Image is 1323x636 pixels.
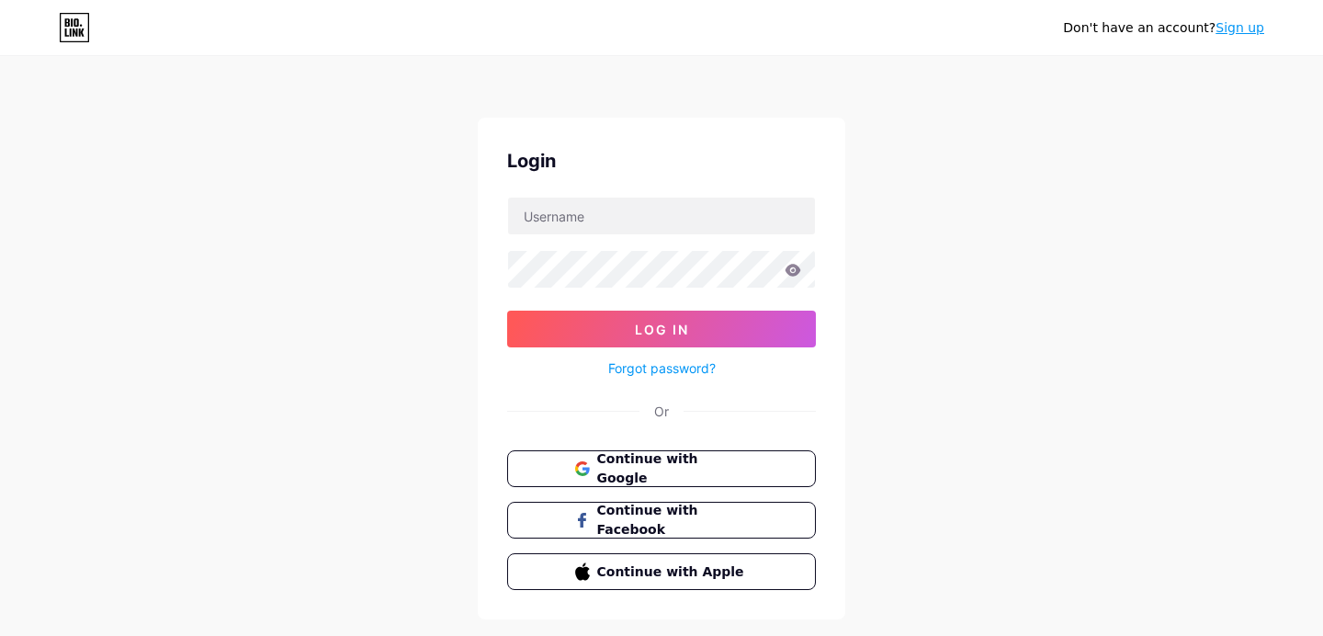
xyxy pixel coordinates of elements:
a: Sign up [1216,20,1264,35]
button: Continue with Facebook [507,502,816,539]
span: Continue with Google [597,449,749,488]
span: Continue with Apple [597,562,749,582]
div: Or [654,402,669,421]
div: Login [507,147,816,175]
button: Log In [507,311,816,347]
a: Forgot password? [608,358,716,378]
button: Continue with Google [507,450,816,487]
div: Don't have an account? [1063,18,1264,38]
button: Continue with Apple [507,553,816,590]
span: Continue with Facebook [597,501,749,539]
span: Log In [635,322,689,337]
input: Username [508,198,815,234]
